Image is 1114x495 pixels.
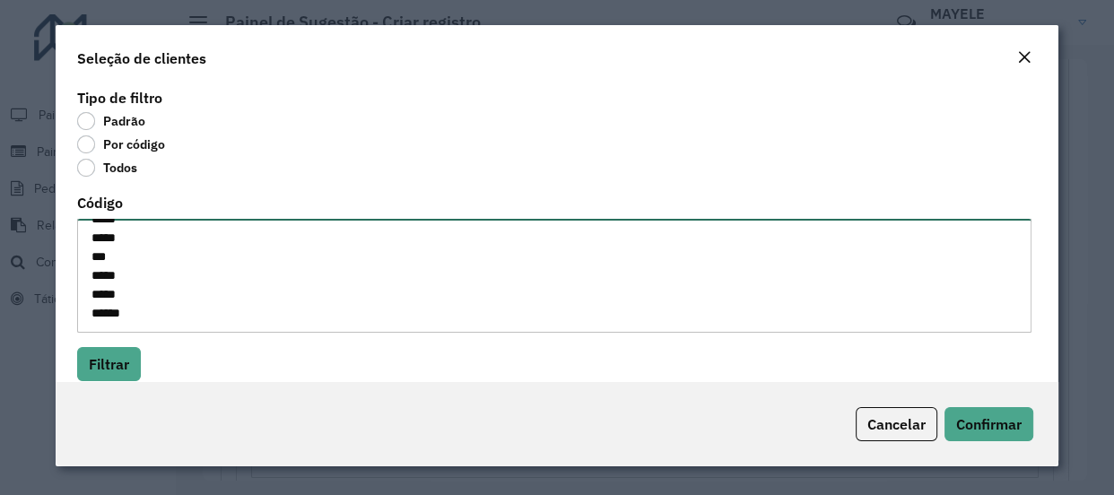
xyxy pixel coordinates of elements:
[77,135,165,153] label: Por código
[77,192,123,213] label: Código
[77,48,206,69] h4: Seleção de clientes
[77,87,162,109] label: Tipo de filtro
[1012,47,1037,70] button: Close
[77,347,141,381] button: Filtrar
[956,415,1022,433] span: Confirmar
[856,407,937,441] button: Cancelar
[77,112,145,130] label: Padrão
[944,407,1033,441] button: Confirmar
[77,159,137,177] label: Todos
[867,415,926,433] span: Cancelar
[1017,50,1031,65] em: Fechar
